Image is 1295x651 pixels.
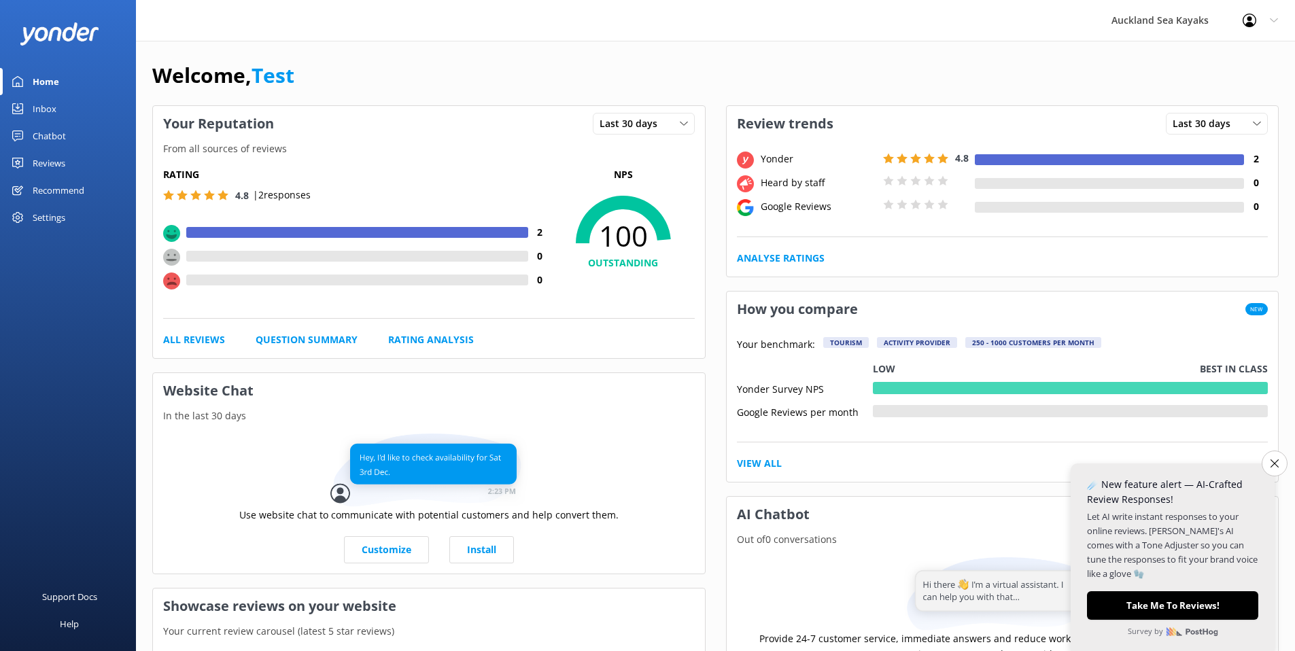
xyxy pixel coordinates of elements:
div: Heard by staff [757,175,880,190]
h3: AI Chatbot [727,497,820,532]
div: Reviews [33,149,65,177]
p: Your benchmark: [737,337,815,353]
h4: 2 [528,225,552,240]
span: 4.8 [955,152,969,164]
p: Low [873,362,895,376]
img: assistant... [903,557,1101,631]
h3: Review trends [727,106,844,141]
div: Google Reviews per month [737,405,873,417]
h3: Showcase reviews on your website [153,588,705,624]
p: Best in class [1200,362,1268,376]
div: Home [33,68,59,95]
p: | 2 responses [253,188,311,203]
div: Recommend [33,177,84,204]
h3: How you compare [727,292,868,327]
span: 4.8 [235,189,249,202]
img: yonder-white-logo.png [20,22,99,45]
h3: Your Reputation [153,106,284,141]
h5: Rating [163,167,552,182]
span: New [1245,303,1268,315]
a: Test [252,61,294,89]
a: Install [449,536,514,563]
div: Chatbot [33,122,66,149]
a: Rating Analysis [388,332,474,347]
h1: Welcome, [152,59,294,92]
div: Settings [33,204,65,231]
img: conversation... [330,434,528,508]
h3: Website Chat [153,373,705,408]
h4: 0 [528,272,552,287]
span: Last 30 days [600,116,666,131]
div: Google Reviews [757,199,880,214]
a: Question Summary [256,332,358,347]
h4: 0 [1244,199,1268,214]
p: Out of 0 conversations [727,532,1279,547]
div: Yonder Survey NPS [737,382,873,394]
h4: 0 [1244,175,1268,190]
div: 250 - 1000 customers per month [965,337,1101,348]
p: Your current review carousel (latest 5 star reviews) [153,624,705,639]
a: All Reviews [163,332,225,347]
a: Customize [344,536,429,563]
p: NPS [552,167,695,182]
h4: 2 [1244,152,1268,166]
div: Support Docs [42,583,97,610]
p: In the last 30 days [153,408,705,423]
div: Tourism [823,337,869,348]
h4: OUTSTANDING [552,256,695,270]
div: Inbox [33,95,56,122]
span: 100 [552,219,695,253]
a: Analyse Ratings [737,251,825,266]
div: Activity Provider [877,337,957,348]
p: Use website chat to communicate with potential customers and help convert them. [239,508,619,523]
p: From all sources of reviews [153,141,705,156]
div: Yonder [757,152,880,166]
span: Last 30 days [1173,116,1239,131]
h4: 0 [528,249,552,264]
div: Help [60,610,79,637]
a: View All [737,456,782,471]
